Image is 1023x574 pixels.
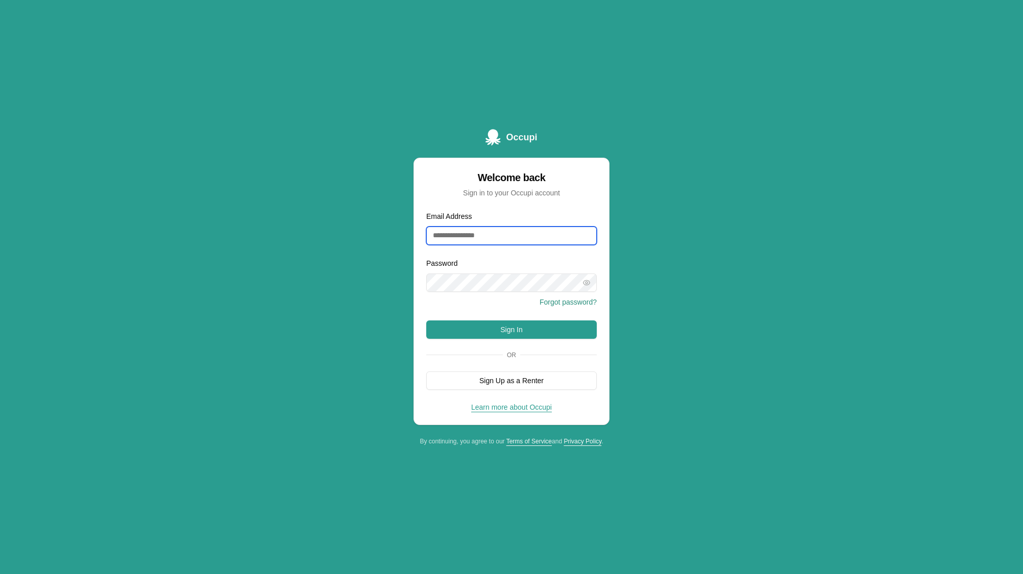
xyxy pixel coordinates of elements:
[471,403,552,411] a: Learn more about Occupi
[426,170,597,185] div: Welcome back
[564,438,601,445] a: Privacy Policy
[426,371,597,390] button: Sign Up as a Renter
[426,188,597,198] div: Sign in to your Occupi account
[540,297,597,307] button: Forgot password?
[413,437,610,445] div: By continuing, you agree to our and .
[506,130,537,144] span: Occupi
[426,259,457,267] label: Password
[426,320,597,339] button: Sign In
[485,129,537,145] a: Occupi
[426,212,472,220] label: Email Address
[506,438,552,445] a: Terms of Service
[503,351,520,359] span: Or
